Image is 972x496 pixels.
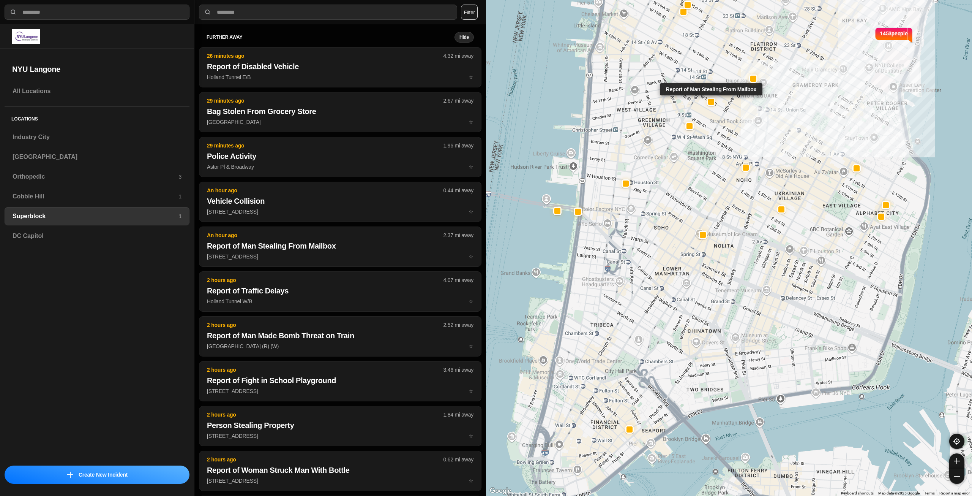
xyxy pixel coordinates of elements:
p: Create New Incident [79,471,128,479]
button: 29 minutes ago1.96 mi awayPolice ActivityAstor Pl & Broadwaystar [199,137,481,177]
p: 0.44 mi away [443,187,473,194]
button: 2 hours ago4.07 mi awayReport of Traffic DelaysHolland Tunnel W/Bstar [199,271,481,312]
a: 2 hours ago0.62 mi awayReport of Woman Struck Man With Bottle[STREET_ADDRESS]star [199,477,481,484]
h2: NYU Langone [12,64,182,74]
span: star [469,209,473,215]
img: zoom-in [954,458,960,464]
h2: Police Activity [207,151,473,162]
p: 3 [178,173,181,181]
p: 29 minutes ago [207,142,443,149]
p: 2.37 mi away [443,231,473,239]
button: recenter [949,434,964,449]
img: Google [488,486,513,496]
a: An hour ago0.44 mi awayVehicle Collision[STREET_ADDRESS]star [199,208,481,215]
a: All Locations [5,82,189,100]
p: [GEOGRAPHIC_DATA] [207,118,473,126]
button: 26 minutes ago4.32 mi awayReport of Disabled VehicleHolland Tunnel E/Bstar [199,47,481,87]
button: Hide [454,32,474,43]
h2: Report of Traffic Delays [207,285,473,296]
img: logo [12,29,40,44]
button: An hour ago2.37 mi awayReport of Man Stealing From Mailbox[STREET_ADDRESS]star [199,227,481,267]
h3: Orthopedic [13,172,178,181]
p: Astor Pl & Broadway [207,163,473,171]
h2: Person Stealing Property [207,420,473,431]
span: star [469,164,473,170]
p: 1 [178,212,181,220]
p: [STREET_ADDRESS] [207,432,473,440]
img: icon [67,472,73,478]
h5: further away [207,34,454,40]
a: 26 minutes ago4.32 mi awayReport of Disabled VehicleHolland Tunnel E/Bstar [199,74,481,80]
a: Cobble Hill1 [5,187,189,206]
span: star [469,388,473,394]
p: 2 hours ago [207,276,443,284]
button: 2 hours ago2.52 mi awayReport of Man Made Bomb Threat on Train[GEOGRAPHIC_DATA] (R) (W)star [199,316,481,357]
p: An hour ago [207,187,443,194]
button: An hour ago0.44 mi awayVehicle Collision[STREET_ADDRESS]star [199,182,481,222]
button: iconCreate New Incident [5,466,189,484]
p: [STREET_ADDRESS] [207,477,473,485]
h3: All Locations [13,87,181,96]
button: Filter [461,5,478,20]
span: Map data ©2025 Google [878,491,920,495]
p: [GEOGRAPHIC_DATA] (R) (W) [207,342,473,350]
p: 1 [178,193,181,200]
img: zoom-out [954,473,960,479]
p: 1.96 mi away [443,142,473,149]
p: An hour ago [207,231,443,239]
p: 2 hours ago [207,366,443,374]
p: 2.52 mi away [443,321,473,329]
p: 4.32 mi away [443,52,473,60]
span: star [469,74,473,80]
a: Orthopedic3 [5,168,189,186]
button: 2 hours ago3.46 mi awayReport of Fight in School Playground[STREET_ADDRESS]star [199,361,481,401]
h2: Report of Man Stealing From Mailbox [207,241,473,251]
h3: DC Capitol [13,231,181,241]
p: [STREET_ADDRESS] [207,253,473,260]
small: Hide [459,34,469,40]
img: search [204,8,211,16]
span: star [469,119,473,125]
p: Holland Tunnel W/B [207,298,473,305]
a: 2 hours ago3.46 mi awayReport of Fight in School Playground[STREET_ADDRESS]star [199,388,481,394]
p: 2 hours ago [207,456,443,463]
p: [STREET_ADDRESS] [207,208,473,216]
img: recenter [953,438,960,445]
span: star [469,298,473,304]
h2: Vehicle Collision [207,196,473,206]
h2: Report of Man Made Bomb Threat on Train [207,330,473,341]
h3: Superblock [13,212,178,221]
h2: Report of Fight in School Playground [207,375,473,386]
h3: Industry City [13,133,181,142]
h2: Bag Stolen From Grocery Store [207,106,473,117]
h2: Report of Woman Struck Man With Bottle [207,465,473,475]
p: 2 hours ago [207,411,443,418]
p: 1453 people [880,30,908,46]
span: star [469,254,473,260]
p: 2 hours ago [207,321,443,329]
p: 1.84 mi away [443,411,473,418]
p: Holland Tunnel E/B [207,73,473,81]
button: Keyboard shortcuts [841,491,874,496]
a: Open this area in Google Maps (opens a new window) [488,486,513,496]
a: [GEOGRAPHIC_DATA] [5,148,189,166]
a: 2 hours ago4.07 mi awayReport of Traffic DelaysHolland Tunnel W/Bstar [199,298,481,304]
a: 2 hours ago2.52 mi awayReport of Man Made Bomb Threat on Train[GEOGRAPHIC_DATA] (R) (W)star [199,343,481,349]
a: 29 minutes ago1.96 mi awayPolice ActivityAstor Pl & Broadwaystar [199,163,481,170]
h3: Cobble Hill [13,192,178,201]
p: [STREET_ADDRESS] [207,387,473,395]
button: 29 minutes ago2.67 mi awayBag Stolen From Grocery Store[GEOGRAPHIC_DATA]star [199,92,481,132]
a: An hour ago2.37 mi awayReport of Man Stealing From Mailbox[STREET_ADDRESS]star [199,253,481,260]
p: 0.62 mi away [443,456,473,463]
a: DC Capitol [5,227,189,245]
p: 26 minutes ago [207,52,443,60]
button: zoom-out [949,469,964,484]
img: notch [908,27,914,43]
h5: Locations [5,107,189,128]
a: 2 hours ago1.84 mi awayPerson Stealing Property[STREET_ADDRESS]star [199,433,481,439]
button: Report of Man Stealing From Mailbox [707,98,715,106]
p: 3.46 mi away [443,366,473,374]
div: Report of Man Stealing From Mailbox [660,83,763,95]
p: 2.67 mi away [443,97,473,105]
span: star [469,433,473,439]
